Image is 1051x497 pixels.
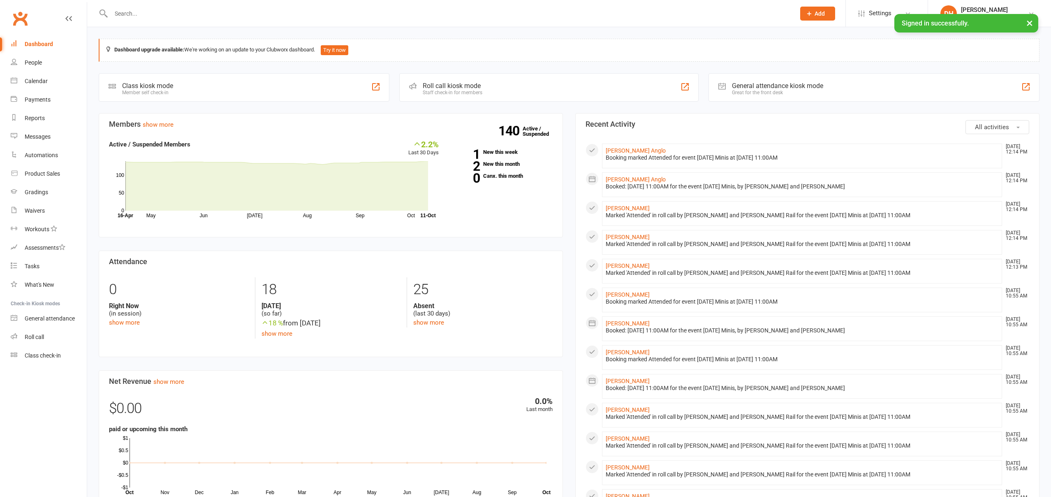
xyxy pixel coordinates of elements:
[25,352,61,359] div: Class check-in
[1002,432,1029,443] time: [DATE] 10:55 AM
[1002,374,1029,385] time: [DATE] 10:55 AM
[25,115,45,121] div: Reports
[606,212,998,219] div: Marked 'Attended' in roll call by [PERSON_NAME] and [PERSON_NAME] Rail for the event [DATE] Minis...
[11,220,87,239] a: Workouts
[451,161,553,167] a: 2New this month
[413,277,553,302] div: 25
[25,78,48,84] div: Calendar
[606,385,998,392] div: Booked: [DATE] 11:00AM for the event [DATE] Minis, by [PERSON_NAME] and [PERSON_NAME]
[262,318,401,329] div: from [DATE]
[11,257,87,276] a: Tasks
[1022,14,1037,32] button: ×
[586,120,1029,128] h3: Recent Activity
[606,183,998,190] div: Booked: [DATE] 11:00AM for the event [DATE] Minis, by [PERSON_NAME] and [PERSON_NAME]
[143,121,174,128] a: show more
[940,5,957,22] div: DH
[408,139,439,157] div: Last 30 Days
[114,46,184,53] strong: Dashboard upgrade available:
[606,471,998,478] div: Marked 'Attended' in roll call by [PERSON_NAME] and [PERSON_NAME] Rail for the event [DATE] Minis...
[732,90,823,95] div: Great for the front desk
[606,262,650,269] a: [PERSON_NAME]
[11,328,87,346] a: Roll call
[606,356,998,363] div: Booking marked Attended for event [DATE] Minis at [DATE] 11:00AM
[109,377,553,386] h3: Net Revenue
[11,35,87,53] a: Dashboard
[25,226,49,232] div: Workouts
[262,319,283,327] span: 18 %
[25,59,42,66] div: People
[606,464,650,471] a: [PERSON_NAME]
[1002,259,1029,270] time: [DATE] 12:13 PM
[451,172,480,184] strong: 0
[606,154,998,161] div: Booking marked Attended for event [DATE] Minis at [DATE] 11:00AM
[606,406,650,413] a: [PERSON_NAME]
[1002,288,1029,299] time: [DATE] 10:55 AM
[1002,317,1029,327] time: [DATE] 10:55 AM
[262,277,401,302] div: 18
[10,8,30,29] a: Clubworx
[25,133,51,140] div: Messages
[109,277,249,302] div: 0
[25,244,65,251] div: Assessments
[975,123,1009,131] span: All activities
[25,96,51,103] div: Payments
[961,6,1014,14] div: [PERSON_NAME]
[321,45,348,55] button: Try it now
[11,91,87,109] a: Payments
[961,14,1014,21] div: [PERSON_NAME]-Do
[1002,461,1029,471] time: [DATE] 10:55 AM
[815,10,825,17] span: Add
[262,302,401,310] strong: [DATE]
[25,315,75,322] div: General attendance
[423,82,482,90] div: Roll call kiosk mode
[11,109,87,128] a: Reports
[413,302,553,310] strong: Absent
[606,147,666,154] a: [PERSON_NAME] Anglo
[606,320,650,327] a: [PERSON_NAME]
[869,4,891,23] span: Settings
[606,234,650,240] a: [PERSON_NAME]
[732,82,823,90] div: General attendance kiosk mode
[606,269,998,276] div: Marked 'Attended' in roll call by [PERSON_NAME] and [PERSON_NAME] Rail for the event [DATE] Minis...
[498,125,523,137] strong: 140
[423,90,482,95] div: Staff check-in for members
[1002,144,1029,155] time: [DATE] 12:14 PM
[606,291,650,298] a: [PERSON_NAME]
[109,425,188,433] strong: paid or upcoming this month
[451,173,553,179] a: 0Canx. this month
[11,202,87,220] a: Waivers
[109,302,249,318] div: (in session)
[122,90,173,95] div: Member self check-in
[606,442,998,449] div: Marked 'Attended' in roll call by [PERSON_NAME] and [PERSON_NAME] Rail for the event [DATE] Minis...
[25,170,60,177] div: Product Sales
[606,176,666,183] a: [PERSON_NAME] Anglo
[262,302,401,318] div: (so far)
[109,141,190,148] strong: Active / Suspended Members
[606,327,998,334] div: Booked: [DATE] 11:00AM for the event [DATE] Minis, by [PERSON_NAME] and [PERSON_NAME]
[109,258,553,266] h3: Attendance
[11,53,87,72] a: People
[451,148,480,160] strong: 1
[965,120,1029,134] button: All activities
[11,128,87,146] a: Messages
[11,72,87,91] a: Calendar
[523,120,559,143] a: 140Active / Suspended
[25,334,44,340] div: Roll call
[122,82,173,90] div: Class kiosk mode
[526,397,553,414] div: Last month
[25,207,45,214] div: Waivers
[11,346,87,365] a: Class kiosk mode
[606,349,650,355] a: [PERSON_NAME]
[451,160,480,172] strong: 2
[413,319,444,326] a: show more
[25,263,39,269] div: Tasks
[451,149,553,155] a: 1New this week
[25,152,58,158] div: Automations
[11,165,87,183] a: Product Sales
[109,319,140,326] a: show more
[1002,403,1029,414] time: [DATE] 10:55 AM
[11,309,87,328] a: General attendance kiosk mode
[25,189,48,195] div: Gradings
[606,298,998,305] div: Booking marked Attended for event [DATE] Minis at [DATE] 11:00AM
[902,19,969,27] span: Signed in successfully.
